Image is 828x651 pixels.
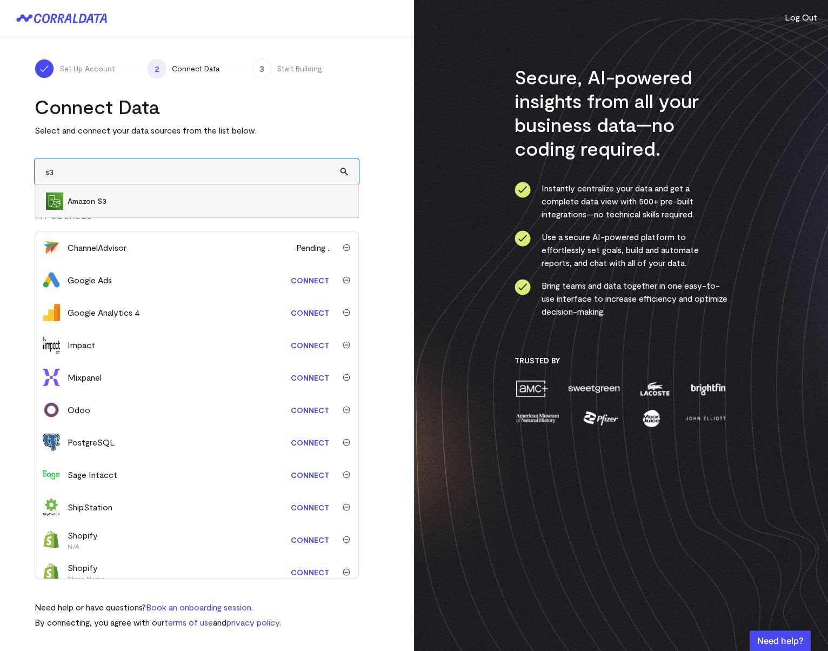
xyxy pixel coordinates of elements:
[68,403,90,416] div: Odoo
[285,270,335,290] a: Connect
[68,529,98,550] div: Shopify
[43,531,60,548] img: shopify-673fa4e3.svg
[515,379,549,398] img: amc-0b11a8f1.png
[43,466,60,483] img: sage_intacct-9210f79a.svg
[582,409,619,428] img: pfizer-e137f5fc.png
[567,379,621,398] img: sweetgreen-1d1fb32c.png
[68,371,102,384] div: Mixpanel
[43,239,60,256] img: channel_advisor-253d79db.svg
[343,276,350,284] img: trash-40e54a27.svg
[343,536,350,543] img: trash-40e54a27.svg
[684,409,727,428] img: john-elliott-25751c40.png
[285,368,335,388] a: Connect
[285,433,335,453] a: Connect
[68,274,112,287] div: Google Ads
[35,601,281,614] p: Need help or have questions?
[35,95,359,118] h2: Connect Data
[285,335,335,355] a: Connect
[515,230,531,247] img: ico-check-circle-4b19435c.svg
[640,409,662,428] img: moon-juice-c312e729.png
[43,499,60,516] img: shipstation-0b490974.svg
[68,574,105,583] p: Store Name
[252,59,271,78] span: 3
[68,561,105,583] div: Shopify
[35,616,281,629] p: By connecting, you agree with our and
[689,379,727,398] img: brightfin-a251e171.png
[43,563,60,581] img: shopify-673fa4e3.svg
[68,306,140,319] div: Google Analytics 4
[68,542,98,550] p: N/A
[515,356,728,366] h3: Trusted By
[515,279,728,318] li: Bring teams and data together in one easy-to-use interface to increase efficiency and optimize de...
[639,379,671,398] img: lacoste-7a6b0538.png
[285,530,335,550] a: Connect
[343,374,350,381] img: trash-40e54a27.svg
[68,241,126,254] div: ChannelAdvisor
[35,209,359,231] div: MY SOURCES
[68,338,95,351] div: Impact
[343,244,350,251] img: trash-40e54a27.svg
[343,341,350,349] img: trash-40e54a27.svg
[285,497,335,517] a: Connect
[515,182,728,221] li: Instantly centralize your data and get a complete data view with 500+ pre-built integrations—no t...
[343,568,350,576] img: trash-40e54a27.svg
[146,602,253,612] a: Book an onboarding session.
[785,11,817,24] button: Log Out
[43,304,60,321] img: google_analytics_4-4ee20295.svg
[515,230,728,269] li: Use a secure AI-powered platform to effortlessly set goals, build and automate reports, and chat ...
[59,63,115,74] span: Set Up Account
[172,63,219,74] span: Connect Data
[43,434,60,451] img: postgres-5a1a2aed.svg
[35,124,359,137] p: Select and connect your data sources from the list below.
[35,158,359,185] input: Search and add other data sources
[515,279,531,295] img: ico-check-circle-4b19435c.svg
[39,63,50,74] img: ico-check-white-5ff98cb1.svg
[43,401,60,418] img: odoo-0549de51.svg
[147,59,166,78] span: 2
[68,196,348,207] span: Amazon S3
[226,617,281,627] a: privacy policy.
[43,271,60,289] img: google_ads-c8121f33.png
[68,468,117,481] div: Sage Intacct
[515,65,728,160] h3: Secure, AI-powered insights from all your business data—no coding required.
[68,501,112,514] div: ShipStation
[285,562,335,582] a: Connect
[343,406,350,414] img: trash-40e54a27.svg
[43,336,60,354] img: impact-33625990.svg
[515,409,561,428] img: amnh-5afada46.png
[277,63,322,74] span: Start Building
[285,303,335,323] a: Connect
[46,192,63,210] img: Amazon S3
[343,503,350,511] img: trash-40e54a27.svg
[43,369,60,386] img: mixpanel-dc8f5fa7.svg
[285,400,335,420] a: Connect
[343,471,350,479] img: trash-40e54a27.svg
[296,241,335,254] span: Pending
[164,617,213,627] a: terms of use
[343,309,350,316] img: trash-40e54a27.svg
[515,182,531,198] img: ico-check-circle-4b19435c.svg
[285,465,335,485] a: Connect
[343,439,350,446] img: trash-40e54a27.svg
[68,436,115,449] div: PostgreSQL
